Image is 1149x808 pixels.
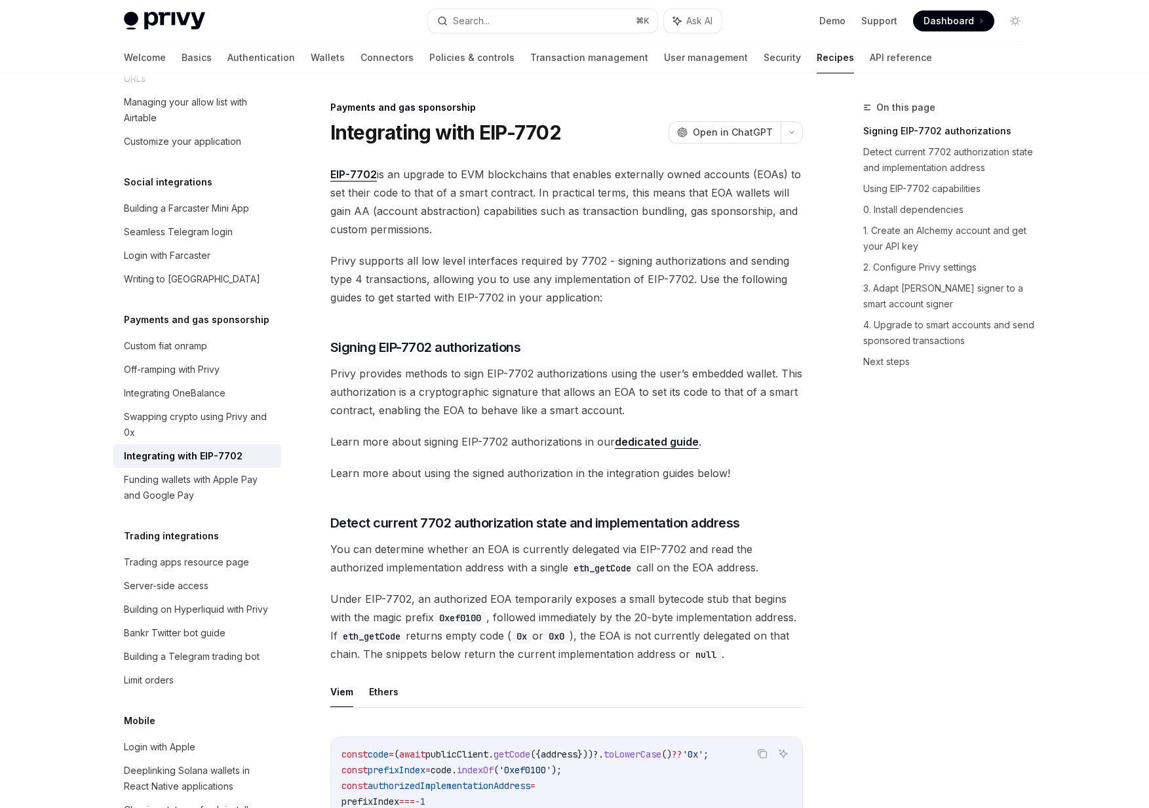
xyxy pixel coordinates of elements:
[113,267,281,291] a: Writing to [GEOGRAPHIC_DATA]
[453,13,490,29] div: Search...
[124,578,208,594] div: Server-side access
[341,796,399,807] span: prefixIndex
[113,358,281,381] a: Off-ramping with Privy
[113,334,281,358] a: Custom fiat onramp
[113,550,281,574] a: Trading apps resource page
[661,748,672,760] span: ()
[341,748,368,760] span: const
[551,764,562,776] span: );
[113,468,281,507] a: Funding wallets with Apple Pay and Google Pay
[368,780,530,792] span: authorizedImplementationAddress
[113,244,281,267] a: Login with Farcaster
[124,385,225,401] div: Integrating OneBalance
[113,598,281,621] a: Building on Hyperliquid with Privy
[863,278,1036,315] a: 3. Adapt [PERSON_NAME] signer to a smart account signer
[636,16,650,26] span: ⌘ K
[604,748,661,760] span: toLowerCase
[457,764,494,776] span: indexOf
[425,748,488,760] span: publicClient
[568,561,636,575] code: eth_getCode
[124,713,155,729] h5: Mobile
[338,629,406,644] code: eth_getCode
[863,121,1036,142] a: Signing EIP-7702 authorizations
[686,14,712,28] span: Ask AI
[124,409,273,440] div: Swapping crypto using Privy and 0x
[863,315,1036,351] a: 4. Upgrade to smart accounts and send sponsored transactions
[863,351,1036,372] a: Next steps
[341,780,368,792] span: const
[113,574,281,598] a: Server-side access
[431,764,452,776] span: code
[693,126,773,139] span: Open in ChatGPT
[113,735,281,759] a: Login with Apple
[330,165,803,239] span: is an upgrade to EVM blockchains that enables externally owned accounts (EOAs) to set their code ...
[817,42,854,73] a: Recipes
[863,199,1036,220] a: 0. Install dependencies
[690,647,722,662] code: null
[113,645,281,668] a: Building a Telegram trading bot
[425,764,431,776] span: =
[113,405,281,444] a: Swapping crypto using Privy and 0x
[113,130,281,153] a: Customize your application
[124,312,269,328] h5: Payments and gas sponsorship
[124,448,243,464] div: Integrating with EIP-7702
[511,629,532,644] code: 0x
[664,9,722,33] button: Ask AI
[541,748,577,760] span: address
[672,748,682,760] span: ??
[775,745,792,762] button: Ask AI
[368,764,425,776] span: prefixIndex
[389,748,394,760] span: =
[863,142,1036,178] a: Detect current 7702 authorization state and implementation address
[330,590,803,663] span: Under EIP-7702, an authorized EOA temporarily exposes a small bytecode stub that begins with the ...
[399,796,415,807] span: ===
[311,42,345,73] a: Wallets
[330,433,803,451] span: Learn more about signing EIP-7702 authorizations in our .
[876,100,935,115] span: On this page
[530,42,648,73] a: Transaction management
[924,14,974,28] span: Dashboard
[113,668,281,692] a: Limit orders
[861,14,897,28] a: Support
[863,257,1036,278] a: 2. Configure Privy settings
[330,168,377,182] a: EIP-7702
[113,220,281,244] a: Seamless Telegram login
[913,10,994,31] a: Dashboard
[330,464,803,482] span: Learn more about using the signed authorization in the integration guides below!
[330,338,521,356] span: Signing EIP-7702 authorizations
[182,42,212,73] a: Basics
[494,748,530,760] span: getCode
[124,338,207,354] div: Custom fiat onramp
[330,676,353,707] button: Viem
[330,514,740,532] span: Detect current 7702 authorization state and implementation address
[124,649,260,664] div: Building a Telegram trading bot
[113,759,281,798] a: Deeplinking Solana wallets in React Native applications
[124,739,195,755] div: Login with Apple
[434,611,486,625] code: 0xef0100
[577,748,604,760] span: }))?.
[530,748,541,760] span: ({
[124,554,249,570] div: Trading apps resource page
[488,748,494,760] span: .
[113,90,281,130] a: Managing your allow list with Airtable
[499,764,551,776] span: '0xef0100'
[113,621,281,645] a: Bankr Twitter bot guide
[368,748,389,760] span: code
[399,748,425,760] span: await
[124,672,174,688] div: Limit orders
[124,602,268,617] div: Building on Hyperliquid with Privy
[124,42,166,73] a: Welcome
[124,134,241,149] div: Customize your application
[530,780,536,792] span: =
[124,201,249,216] div: Building a Farcaster Mini App
[543,629,570,644] code: 0x0
[124,271,260,287] div: Writing to [GEOGRAPHIC_DATA]
[124,248,210,263] div: Login with Farcaster
[124,625,225,641] div: Bankr Twitter bot guide
[330,101,803,114] div: Payments and gas sponsorship
[429,42,515,73] a: Policies & controls
[754,745,771,762] button: Copy the contents from the code block
[113,381,281,405] a: Integrating OneBalance
[124,224,233,240] div: Seamless Telegram login
[124,174,212,190] h5: Social integrations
